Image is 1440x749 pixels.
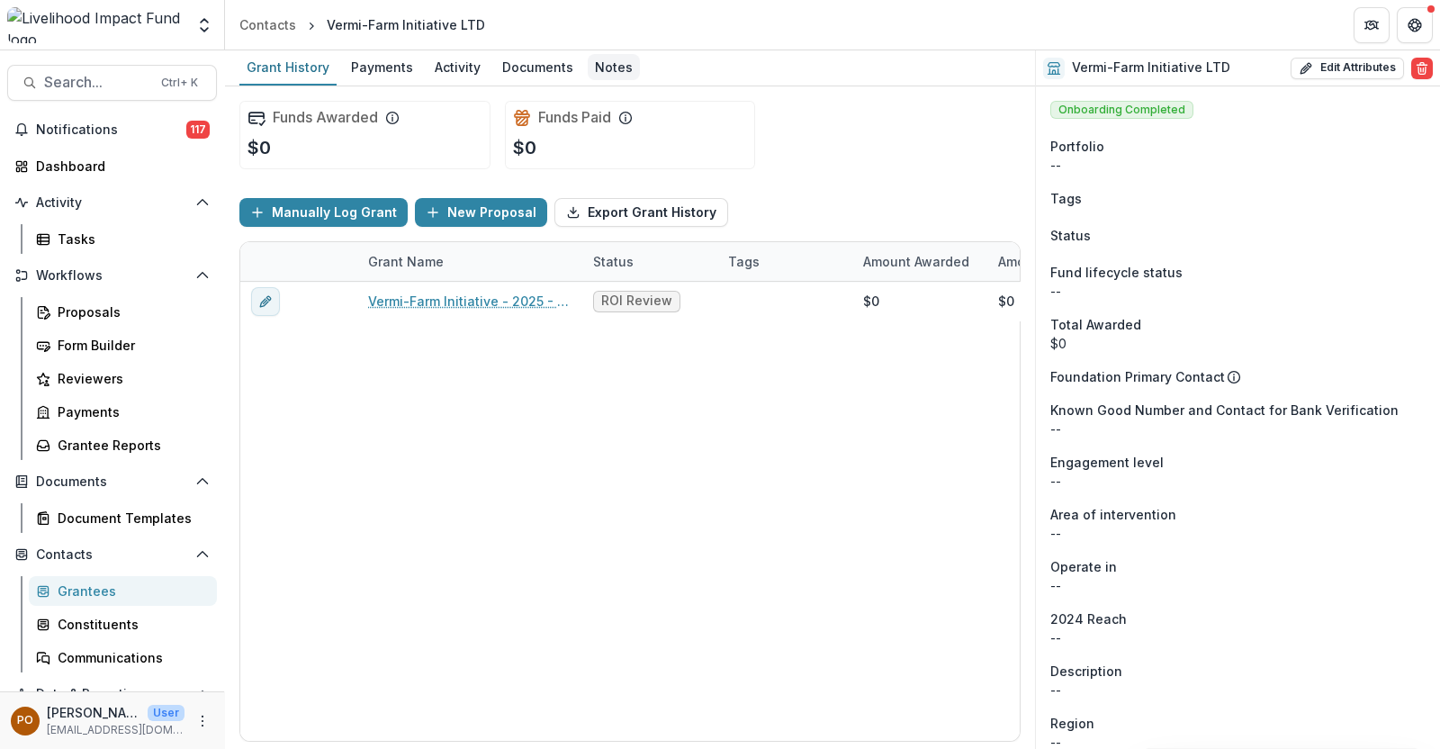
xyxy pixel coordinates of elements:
div: Status [582,242,717,281]
p: $0 [247,134,271,161]
div: Proposals [58,302,202,321]
div: Ctrl + K [157,73,202,93]
div: Grant History [239,54,337,80]
div: Tags [717,242,852,281]
div: Grantee Reports [58,436,202,455]
div: Payments [344,54,420,80]
span: Operate in [1050,557,1117,576]
a: Form Builder [29,330,217,360]
button: Get Help [1397,7,1433,43]
button: More [192,710,213,732]
div: Grant Name [357,242,582,281]
a: Document Templates [29,503,217,533]
button: Notifications117 [7,115,217,144]
span: Contacts [36,547,188,563]
p: -- [1050,524,1426,543]
div: Contacts [239,15,296,34]
button: Edit Attributes [1291,58,1404,79]
span: Fund lifecycle status [1050,263,1183,282]
div: Status [582,252,644,271]
a: Proposals [29,297,217,327]
div: Activity [427,54,488,80]
span: Tags [1050,189,1082,208]
span: Notifications [36,122,186,138]
a: Constituents [29,609,217,639]
a: Notes [588,50,640,86]
h2: Funds Awarded [273,109,378,126]
button: Delete [1411,58,1433,79]
p: -- [1050,681,1426,699]
span: Description [1050,662,1122,681]
div: Document Templates [58,509,202,528]
button: Partners [1354,7,1390,43]
div: Tags [717,252,770,271]
div: Dashboard [36,157,202,176]
div: Amount Awarded [852,242,987,281]
p: -- [1050,282,1426,301]
a: Activity [427,50,488,86]
span: Region [1050,714,1094,733]
a: Vermi-Farm Initiative - 2025 - New Lead [368,292,571,311]
span: Known Good Number and Contact for Bank Verification [1050,401,1399,420]
button: Open Activity [7,188,217,217]
div: Vermi-Farm Initiative LTD [327,15,485,34]
a: Tasks [29,224,217,254]
a: Payments [344,50,420,86]
span: Search... [44,74,150,91]
span: Engagement level [1050,453,1164,472]
button: Open Contacts [7,540,217,569]
nav: breadcrumb [232,12,492,38]
button: Search... [7,65,217,101]
button: New Proposal [415,198,547,227]
a: Reviewers [29,364,217,393]
span: Documents [36,474,188,490]
span: Workflows [36,268,188,284]
div: Payments [58,402,202,421]
a: Grant History [239,50,337,86]
div: $0 [1050,334,1426,353]
div: Communications [58,648,202,667]
a: Contacts [232,12,303,38]
button: Open Data & Reporting [7,680,217,708]
div: Form Builder [58,336,202,355]
div: Notes [588,54,640,80]
a: Payments [29,397,217,427]
span: Status [1050,226,1091,245]
div: Reviewers [58,369,202,388]
p: Foundation Primary Contact [1050,367,1225,386]
span: Area of intervention [1050,505,1176,524]
button: Manually Log Grant [239,198,408,227]
p: -- [1050,420,1426,438]
button: edit [251,287,280,316]
span: 117 [186,121,210,139]
a: Dashboard [7,151,217,181]
p: -- [1050,472,1426,491]
span: Activity [36,195,188,211]
p: $0 [513,134,536,161]
button: Open Workflows [7,261,217,290]
p: [EMAIL_ADDRESS][DOMAIN_NAME] [47,722,184,738]
button: Open Documents [7,467,217,496]
button: Open entity switcher [192,7,217,43]
p: [PERSON_NAME] [47,703,140,722]
span: Data & Reporting [36,687,188,702]
div: Tasks [58,230,202,248]
div: Peige Omondi [17,715,33,726]
span: 2024 Reach [1050,609,1127,628]
div: Amount Awarded [852,252,980,271]
p: -- [1050,156,1426,175]
a: Grantees [29,576,217,606]
span: ROI Review [601,293,672,309]
h2: Funds Paid [538,109,611,126]
div: $0 [998,292,1014,311]
p: -- [1050,628,1426,647]
img: Livelihood Impact Fund logo [7,7,184,43]
p: -- [1050,576,1426,595]
span: Onboarding Completed [1050,101,1193,119]
span: Portfolio [1050,137,1104,156]
div: Documents [495,54,580,80]
div: Amount Paid [987,242,1122,281]
div: Grant Name [357,252,454,271]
